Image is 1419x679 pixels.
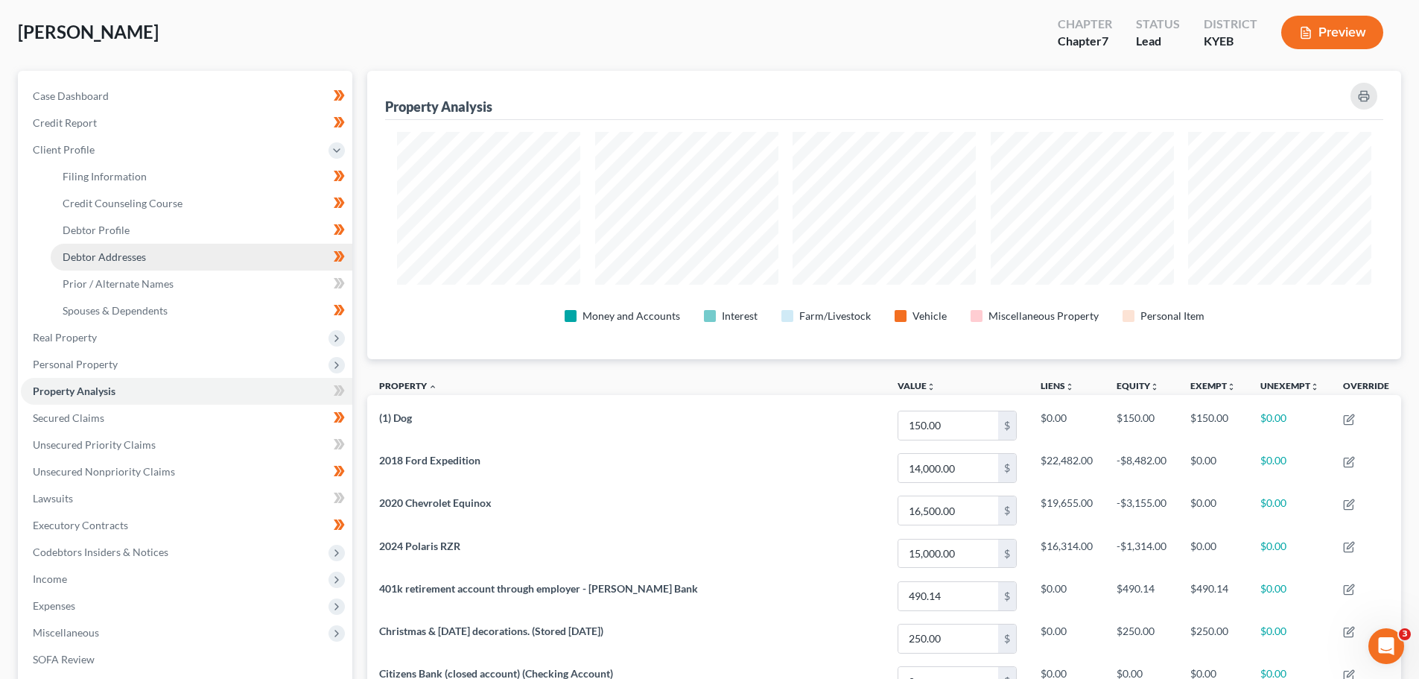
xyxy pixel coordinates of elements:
td: $490.14 [1178,575,1248,617]
a: Case Dashboard [21,83,352,110]
span: Filing Information [63,170,147,183]
td: $0.00 [1029,617,1105,660]
span: Client Profile [33,143,95,156]
input: 0.00 [898,582,998,610]
a: Unexemptunfold_more [1260,380,1319,391]
span: Personal Property [33,358,118,370]
td: $0.00 [1178,490,1248,532]
td: $0.00 [1029,575,1105,617]
div: $ [998,582,1016,610]
div: Miscellaneous Property [988,309,1099,323]
div: $ [998,496,1016,525]
i: expand_less [428,382,437,391]
span: 3 [1399,628,1411,640]
td: $490.14 [1105,575,1178,617]
td: $0.00 [1178,447,1248,490]
a: Unsecured Priority Claims [21,432,352,458]
span: SOFA Review [33,653,95,666]
span: Secured Claims [33,411,104,424]
span: Credit Counseling Course [63,197,182,209]
a: Executory Contracts [21,512,352,539]
span: 401k retirement account through employer - [PERSON_NAME] Bank [379,582,698,595]
span: Lawsuits [33,492,73,505]
span: 2024 Polaris RZR [379,540,460,552]
div: Chapter [1058,16,1112,33]
div: Lead [1136,33,1180,50]
td: $0.00 [1248,575,1331,617]
div: Status [1136,16,1180,33]
a: Unsecured Nonpriority Claims [21,458,352,485]
td: $0.00 [1248,490,1331,532]
td: $0.00 [1178,532,1248,575]
span: Credit Report [33,116,97,129]
a: Credit Counseling Course [51,190,352,217]
a: SOFA Review [21,646,352,673]
button: Preview [1281,16,1383,49]
span: Real Property [33,331,97,344]
span: 7 [1102,34,1108,48]
span: Expenses [33,599,75,612]
td: $250.00 [1178,617,1248,660]
div: Farm/Livestock [799,309,871,323]
td: $19,655.00 [1029,490,1105,532]
div: Interest [722,309,758,323]
td: $0.00 [1248,617,1331,660]
td: -$1,314.00 [1105,532,1178,575]
span: [PERSON_NAME] [18,21,159,42]
div: Personal Item [1140,309,1204,323]
i: unfold_more [1310,382,1319,391]
div: $ [998,454,1016,482]
div: Money and Accounts [582,309,680,323]
span: Debtor Profile [63,224,130,236]
span: Prior / Alternate Names [63,277,174,290]
i: unfold_more [1150,382,1159,391]
a: Filing Information [51,163,352,190]
span: Case Dashboard [33,89,109,102]
span: Property Analysis [33,385,115,397]
td: $150.00 [1178,404,1248,446]
td: $0.00 [1029,404,1105,446]
a: Secured Claims [21,405,352,432]
a: Liensunfold_more [1041,380,1074,391]
span: 2020 Chevrolet Equinox [379,496,492,509]
a: Credit Report [21,110,352,136]
input: 0.00 [898,496,998,525]
div: Property Analysis [385,98,492,116]
a: Spouses & Dependents [51,297,352,324]
td: $150.00 [1105,404,1178,446]
a: Exemptunfold_more [1190,380,1236,391]
i: unfold_more [1227,382,1236,391]
span: Spouses & Dependents [63,304,168,317]
span: Codebtors Insiders & Notices [33,546,168,558]
input: 0.00 [898,625,998,653]
a: Equityunfold_more [1117,380,1159,391]
a: Lawsuits [21,485,352,512]
a: Debtor Profile [51,217,352,244]
td: -$3,155.00 [1105,490,1178,532]
div: $ [998,540,1016,568]
td: $22,482.00 [1029,447,1105,490]
span: Unsecured Nonpriority Claims [33,465,175,478]
span: (1) Dog [379,411,412,424]
a: Debtor Addresses [51,244,352,271]
span: Executory Contracts [33,519,128,531]
div: $ [998,625,1016,653]
span: Debtor Addresses [63,250,146,263]
td: $0.00 [1248,404,1331,446]
span: Unsecured Priority Claims [33,438,156,451]
a: Prior / Alternate Names [51,271,352,297]
span: Income [33,572,67,585]
input: 0.00 [898,540,998,568]
td: $0.00 [1248,447,1331,490]
div: Chapter [1058,33,1112,50]
td: $16,314.00 [1029,532,1105,575]
span: 2018 Ford Expedition [379,454,480,467]
input: 0.00 [898,411,998,440]
i: unfold_more [1065,382,1074,391]
td: $250.00 [1105,617,1178,660]
div: District [1204,16,1257,33]
div: Vehicle [912,309,947,323]
a: Property Analysis [21,378,352,405]
a: Valueunfold_more [898,380,936,391]
div: KYEB [1204,33,1257,50]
